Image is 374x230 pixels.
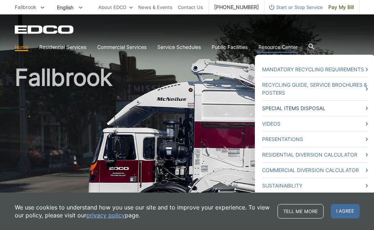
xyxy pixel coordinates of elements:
[138,3,172,11] a: News & Events
[15,66,360,224] h1: Fallbrook
[15,203,270,219] p: We use cookies to understand how you use our site and to improve your experience. To view our pol...
[278,204,324,218] a: Tell me more
[262,81,368,97] a: Recycling Guide, Service Brochures & Posters
[39,43,86,51] a: Residential Services
[262,66,368,73] a: Mandatory Recycling Requirements
[212,43,248,51] a: Public Facilities
[262,104,368,112] a: Special Items Disposal
[15,25,75,34] a: EDCD logo. Return to the homepage.
[262,151,368,159] a: Residential Diversion Calculator
[97,43,147,51] a: Commercial Services
[157,43,201,51] a: Service Schedules
[98,3,133,11] a: About EDCO
[328,3,354,11] span: Pay My Bill
[262,120,368,128] a: Videos
[262,135,368,143] a: Presentations
[262,166,368,174] a: Commercial Diversion Calculator
[331,204,360,218] span: I agree
[86,211,125,219] a: privacy policy
[178,3,203,11] a: Contact Us
[15,4,36,10] span: Fallbrook
[51,1,88,13] span: English
[262,182,368,190] a: Sustainability
[258,43,298,51] a: Resource Center
[15,43,28,51] a: Home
